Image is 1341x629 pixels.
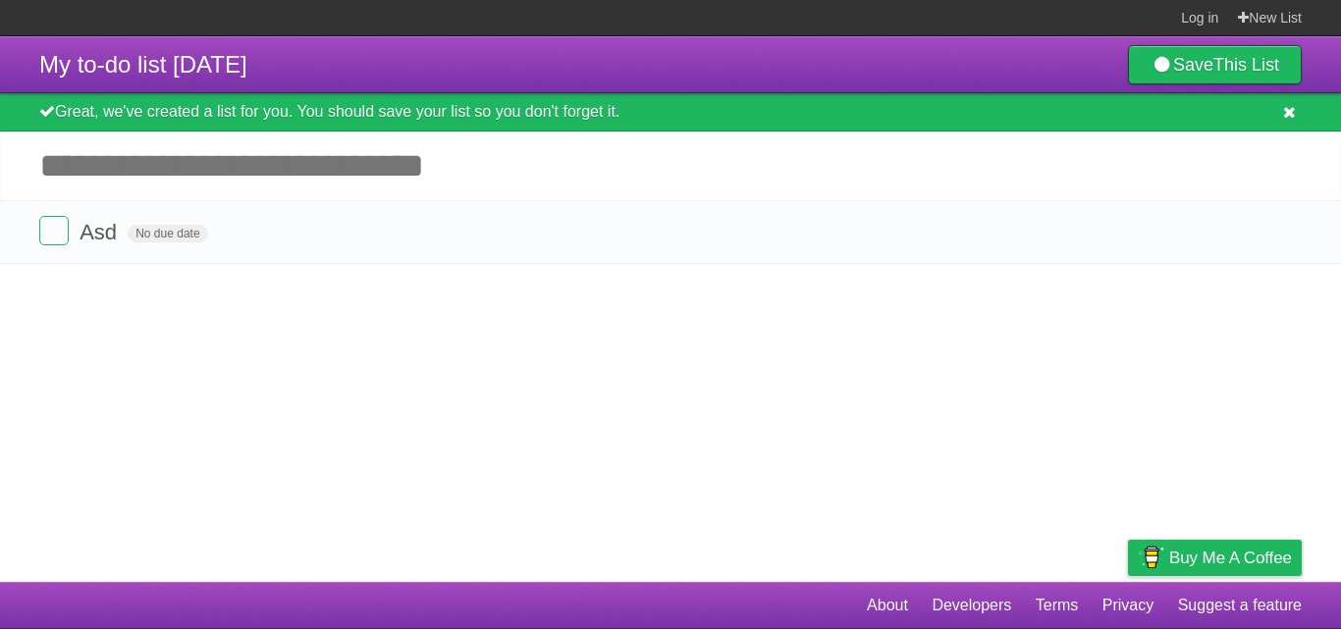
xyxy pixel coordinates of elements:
a: Developers [932,587,1011,624]
b: This List [1213,55,1279,75]
img: Buy me a coffee [1138,541,1164,574]
a: SaveThis List [1128,45,1302,84]
span: No due date [128,225,207,242]
a: About [867,587,908,624]
a: Terms [1036,587,1079,624]
span: Asd [80,220,122,244]
label: Done [39,216,69,245]
a: Suggest a feature [1178,587,1302,624]
a: Buy me a coffee [1128,540,1302,576]
span: Buy me a coffee [1169,541,1292,575]
a: Privacy [1102,587,1153,624]
span: My to-do list [DATE] [39,51,247,78]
